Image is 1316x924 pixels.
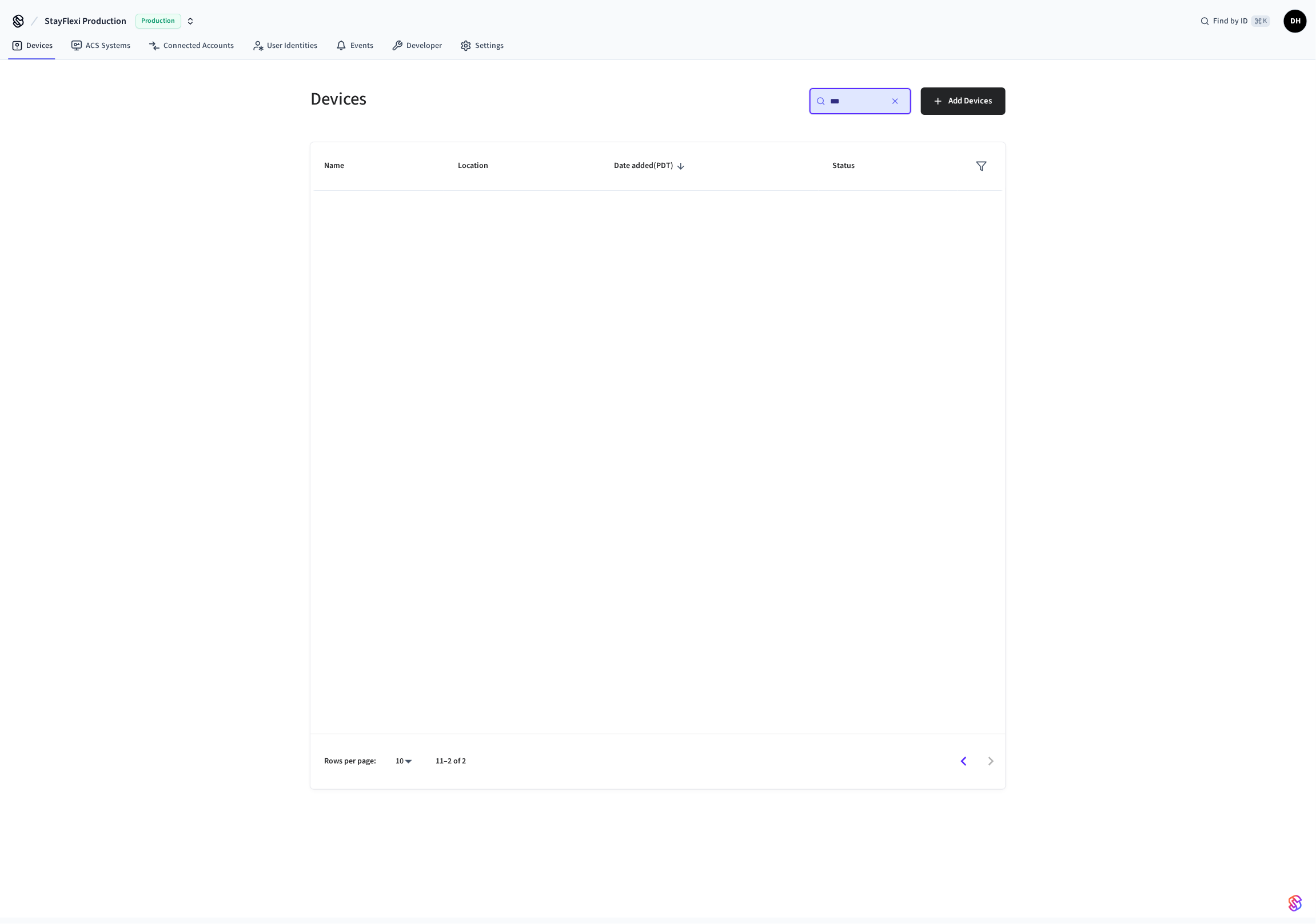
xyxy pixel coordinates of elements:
table: sticky table [310,142,1006,191]
span: Name [324,157,359,175]
button: Go to previous page [950,748,977,775]
span: Date added(PDT) [614,157,688,175]
span: DH [1285,11,1306,31]
p: 11–2 of 2 [436,755,466,767]
span: Production [135,14,181,29]
h5: Devices [310,87,651,111]
a: Developer [382,35,451,56]
a: User Identities [243,35,326,56]
a: Events [326,35,382,56]
span: Status [832,157,870,175]
img: SeamLogoGradient.69752ec5.svg [1289,894,1302,913]
span: Find by ID [1213,15,1248,27]
button: DH [1284,10,1307,33]
div: 10 [390,753,417,770]
a: Devices [2,35,62,56]
a: Settings [451,35,513,56]
a: ACS Systems [62,35,139,56]
span: ⌘ K [1251,15,1270,27]
button: Add Devices [921,87,1006,115]
span: StayFlexi Production [45,14,126,28]
span: Add Devices [948,94,992,109]
a: Connected Accounts [139,35,243,56]
div: Find by ID⌘ K [1191,11,1279,31]
p: Rows per page: [324,755,376,767]
span: Location [458,157,503,175]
